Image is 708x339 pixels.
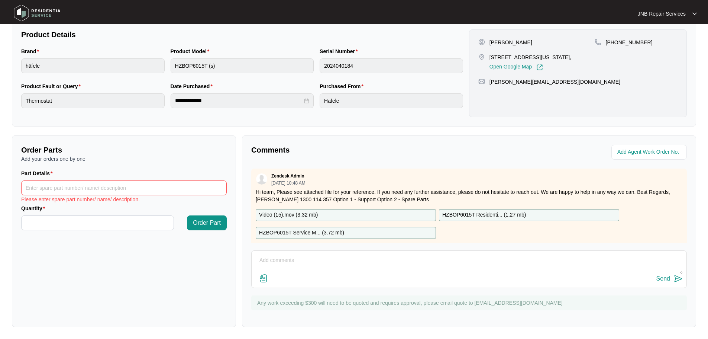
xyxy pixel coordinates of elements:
p: HZBOP6015T Residenti... ( 1.27 mb ) [442,211,526,219]
p: [STREET_ADDRESS][US_STATE], [489,54,571,61]
input: Date Purchased [175,97,303,105]
label: Quantity [21,205,48,212]
input: Purchased From [320,93,463,108]
label: Product Model [171,48,213,55]
input: Part Details [21,180,227,195]
label: Product Fault or Query [21,83,84,90]
img: map-pin [478,54,485,60]
p: Any work exceeding $300 will need to be quoted and requires approval, please email quote to [EMAI... [257,299,683,307]
p: Zendesk Admin [271,173,304,179]
p: [PERSON_NAME] [489,39,532,46]
button: Order Part [187,215,227,230]
button: Send [656,274,683,284]
a: Open Google Map [489,64,543,71]
p: Product Details [21,29,463,40]
img: user-pin [478,39,485,45]
label: Part Details [21,170,56,177]
p: JNB Repair Services [638,10,686,17]
img: map-pin [595,39,601,45]
p: [PHONE_NUMBER] [606,39,653,46]
input: Quantity [22,216,174,230]
img: send-icon.svg [674,274,683,283]
p: Order Parts [21,145,227,155]
input: Product Model [171,58,314,73]
p: HZBOP6015T Service M... ( 3.72 mb ) [259,229,344,237]
img: Link-External [536,64,543,71]
input: Add Agent Work Order No. [617,148,682,157]
label: Purchased From [320,83,366,90]
div: Please enter spare part number/ name/ description. [21,195,227,204]
img: file-attachment-doc.svg [259,274,268,283]
input: Serial Number [320,58,463,73]
div: Send [656,275,670,282]
input: Product Fault or Query [21,93,165,108]
p: Hi team, Please see attached file for your reference. If you need any further assistance, please ... [256,188,682,203]
span: Order Part [193,218,221,227]
img: dropdown arrow [692,12,697,16]
input: Brand [21,58,165,73]
label: Serial Number [320,48,361,55]
img: residentia service logo [11,2,63,24]
p: Video (15).mov ( 3.32 mb ) [259,211,318,219]
label: Date Purchased [171,83,216,90]
p: [DATE] 10:48 AM [271,181,305,185]
label: Brand [21,48,42,55]
img: user.svg [256,173,267,185]
p: Add your orders one by one [21,155,227,163]
p: [PERSON_NAME][EMAIL_ADDRESS][DOMAIN_NAME] [489,78,620,86]
p: Comments [251,145,464,155]
img: map-pin [478,78,485,85]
